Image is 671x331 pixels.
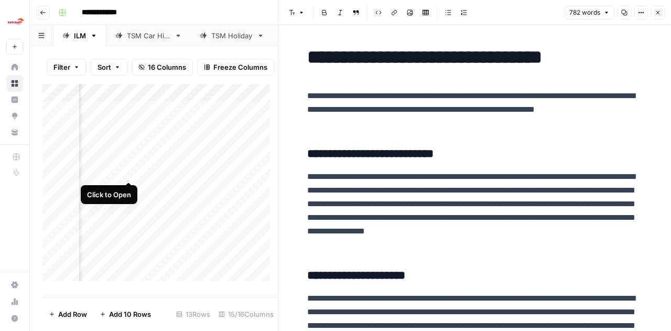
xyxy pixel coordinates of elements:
div: 15/16 Columns [214,306,278,323]
a: Home [6,59,23,76]
a: Usage [6,293,23,310]
button: Add 10 Rows [93,306,157,323]
a: TSM Holiday [191,25,273,46]
span: Filter [53,62,70,72]
a: Your Data [6,124,23,141]
button: 16 Columns [132,59,193,76]
span: 782 words [569,8,600,17]
button: Freeze Columns [197,59,274,76]
div: TSM Car Hire [127,30,170,41]
div: Click to Open [87,189,131,200]
span: Add Row [58,309,87,319]
button: Sort [91,59,127,76]
img: Ice Travel Group Logo [6,12,25,31]
a: ILM [53,25,106,46]
span: Freeze Columns [213,62,267,72]
button: Add Row [42,306,93,323]
button: 782 words [565,6,614,19]
button: Filter [47,59,86,76]
a: Settings [6,276,23,293]
a: Insights [6,91,23,108]
button: Help + Support [6,310,23,327]
a: TSM Car Hire [106,25,191,46]
span: 16 Columns [148,62,186,72]
a: Opportunities [6,108,23,124]
span: Sort [98,62,111,72]
span: Add 10 Rows [109,309,151,319]
button: Workspace: Ice Travel Group [6,8,23,35]
div: ILM [74,30,86,41]
div: 13 Rows [172,306,214,323]
div: TSM Holiday [211,30,253,41]
a: Browse [6,75,23,92]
